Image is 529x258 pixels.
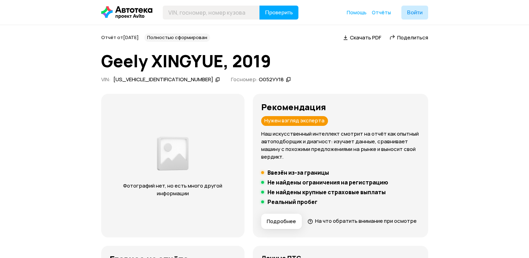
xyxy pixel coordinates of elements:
a: Поделиться [390,34,428,41]
h5: Ввезён из-за границы [267,169,329,176]
a: Скачать PDF [343,34,381,41]
a: Отчёты [372,9,391,16]
span: Скачать PDF [350,34,381,41]
span: Госномер: [231,76,258,83]
span: Проверить [265,10,293,15]
h3: Рекомендация [261,102,420,112]
button: Подробнее [261,214,302,229]
a: Помощь [347,9,367,16]
span: Отчёт от [DATE] [101,34,139,40]
input: VIN, госномер, номер кузова [163,6,260,20]
h5: Реальный пробег [267,198,318,205]
h1: Geely XINGYUE, 2019 [101,52,428,70]
span: VIN : [101,76,111,83]
p: Фотографий нет, но есть много другой информации [115,182,231,197]
button: Войти [401,6,428,20]
span: Поделиться [397,34,428,41]
a: На что обратить внимание при осмотре [307,217,417,225]
div: [US_VEHICLE_IDENTIFICATION_NUMBER] [113,76,213,83]
p: Наш искусственный интеллект смотрит на отчёт как опытный автоподборщик и диагност: изучает данные... [261,130,420,161]
span: Подробнее [267,218,296,225]
div: О052УУ18 [259,76,284,83]
span: Войти [407,10,423,15]
h5: Не найдены крупные страховые выплаты [267,189,386,196]
h5: Не найдены ограничения на регистрацию [267,179,388,186]
span: На что обратить внимание при осмотре [315,217,417,225]
div: Нужен взгляд эксперта [261,116,328,126]
button: Проверить [259,6,298,20]
img: 2a3f492e8892fc00.png [155,134,190,174]
div: Полностью сформирован [144,33,210,42]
